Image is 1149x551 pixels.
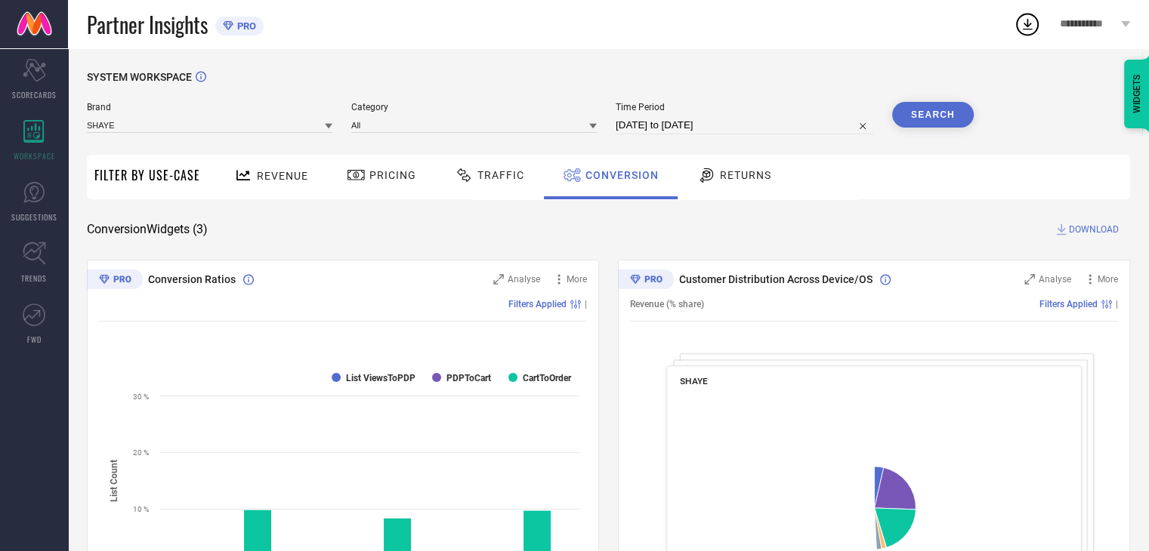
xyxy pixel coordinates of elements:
[12,89,57,100] span: SCORECARDS
[87,269,143,292] div: Premium
[148,273,236,285] span: Conversion Ratios
[27,334,42,345] span: FWD
[630,299,704,309] span: Revenue (% share)
[87,222,208,237] span: Conversion Widgets ( 3 )
[369,169,416,181] span: Pricing
[21,272,47,284] span: TRENDS
[618,269,674,292] div: Premium
[720,169,771,181] span: Returns
[346,373,415,383] text: List ViewsToPDP
[523,373,572,383] text: CartToOrder
[585,299,587,309] span: |
[508,274,540,285] span: Analyse
[109,459,119,501] tspan: List Count
[616,116,873,134] input: Select time period
[1069,222,1119,237] span: DOWNLOAD
[446,373,491,383] text: PDPToCart
[1039,299,1098,309] span: Filters Applied
[133,392,149,401] text: 30 %
[585,169,659,181] span: Conversion
[87,102,332,112] span: Brand
[133,448,149,457] text: 20 %
[892,102,974,128] button: Search
[1098,274,1118,285] span: More
[1116,299,1118,309] span: |
[1024,274,1035,285] svg: Zoom
[14,150,55,162] span: WORKSPACE
[351,102,597,112] span: Category
[94,166,200,184] span: Filter By Use-Case
[508,299,567,309] span: Filters Applied
[567,274,587,285] span: More
[87,71,192,83] span: SYSTEM WORKSPACE
[1039,274,1071,285] span: Analyse
[477,169,524,181] span: Traffic
[616,102,873,112] span: Time Period
[133,505,149,513] text: 10 %
[87,9,208,40] span: Partner Insights
[11,211,57,223] span: SUGGESTIONS
[1014,11,1041,38] div: Open download list
[493,274,504,285] svg: Zoom
[257,170,308,182] span: Revenue
[679,273,873,285] span: Customer Distribution Across Device/OS
[233,20,256,32] span: PRO
[680,376,708,386] span: SHAYE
